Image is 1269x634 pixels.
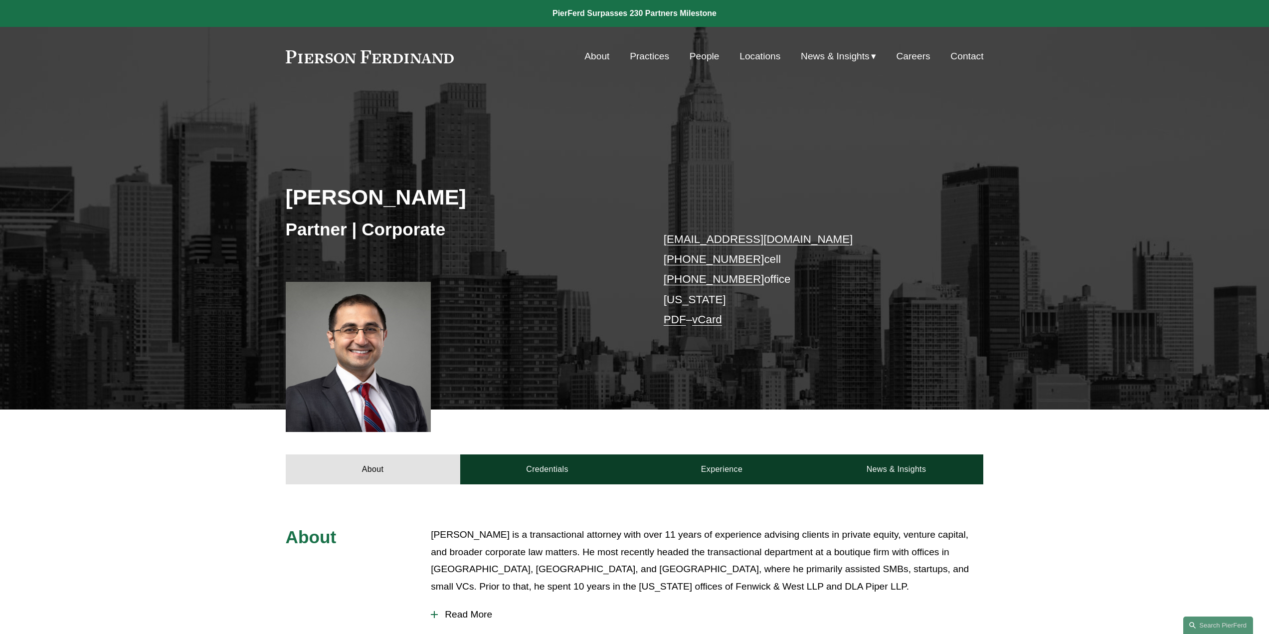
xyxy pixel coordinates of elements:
[438,609,983,620] span: Read More
[664,253,764,265] a: [PHONE_NUMBER]
[664,229,954,330] p: cell office [US_STATE] –
[584,47,609,66] a: About
[635,454,809,484] a: Experience
[286,184,635,210] h2: [PERSON_NAME]
[460,454,635,484] a: Credentials
[809,454,983,484] a: News & Insights
[739,47,780,66] a: Locations
[692,313,722,326] a: vCard
[664,233,853,245] a: [EMAIL_ADDRESS][DOMAIN_NAME]
[801,47,876,66] a: folder dropdown
[630,47,669,66] a: Practices
[950,47,983,66] a: Contact
[801,48,870,65] span: News & Insights
[690,47,720,66] a: People
[286,454,460,484] a: About
[664,273,764,285] a: [PHONE_NUMBER]
[286,218,635,240] h3: Partner | Corporate
[431,526,983,595] p: [PERSON_NAME] is a transactional attorney with over 11 years of experience advising clients in pr...
[1183,617,1253,634] a: Search this site
[286,527,337,547] span: About
[431,602,983,628] button: Read More
[664,313,686,326] a: PDF
[896,47,930,66] a: Careers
